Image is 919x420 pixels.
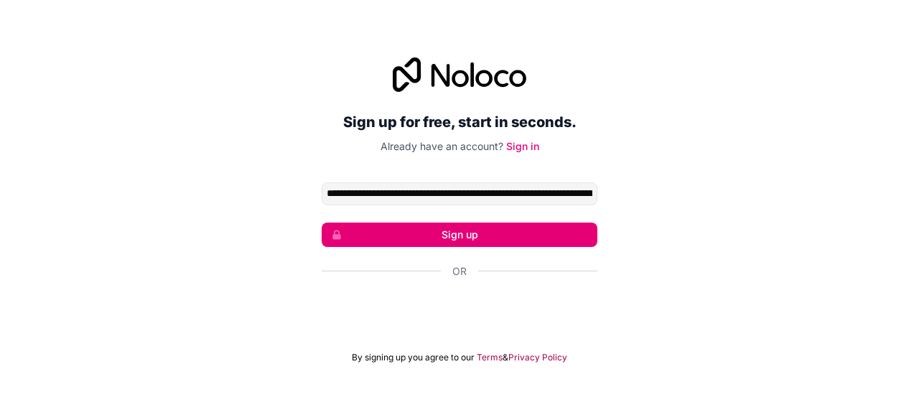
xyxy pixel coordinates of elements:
[477,352,503,363] a: Terms
[322,223,597,247] button: Sign up
[314,294,605,326] iframe: Sign in with Google Button
[452,264,467,279] span: Or
[322,182,597,205] input: Email address
[381,140,503,152] span: Already have an account?
[322,109,597,135] h2: Sign up for free, start in seconds.
[503,352,508,363] span: &
[352,352,475,363] span: By signing up you agree to our
[508,352,567,363] a: Privacy Policy
[506,140,539,152] a: Sign in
